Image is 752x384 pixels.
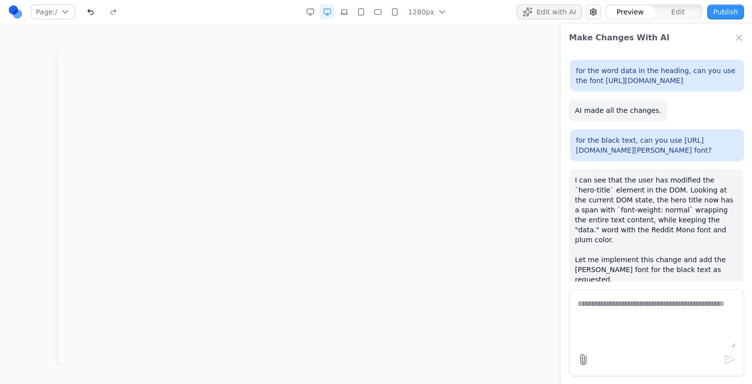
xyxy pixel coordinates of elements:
span: Edit with AI [537,7,576,17]
button: Mobile Landscape [371,4,385,19]
button: Publish [707,4,744,19]
p: for the black text, can you use [URL][DOMAIN_NAME][PERSON_NAME] font? [576,135,738,155]
span: Edit [671,7,685,17]
p: I can see that the user has modified the `hero-title` element in the DOM. Looking at the current ... [575,175,737,285]
h2: Make Changes With AI [569,32,669,44]
button: Edit with AI [517,4,582,19]
iframe: Preview [58,44,694,365]
button: Mobile [387,4,402,19]
span: Preview [617,7,644,17]
p: for the word data in the heading, can you use the font [URL][DOMAIN_NAME] [576,66,738,86]
p: AI made all the changes. [575,105,661,115]
button: Close Chat [734,33,744,43]
button: Laptop [337,4,352,19]
label: Attach file [577,354,589,366]
button: Page:/ [31,4,75,19]
button: Desktop [320,4,335,19]
button: 1280px [404,4,450,19]
button: Tablet [354,4,369,19]
button: Desktop Wide [303,4,318,19]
